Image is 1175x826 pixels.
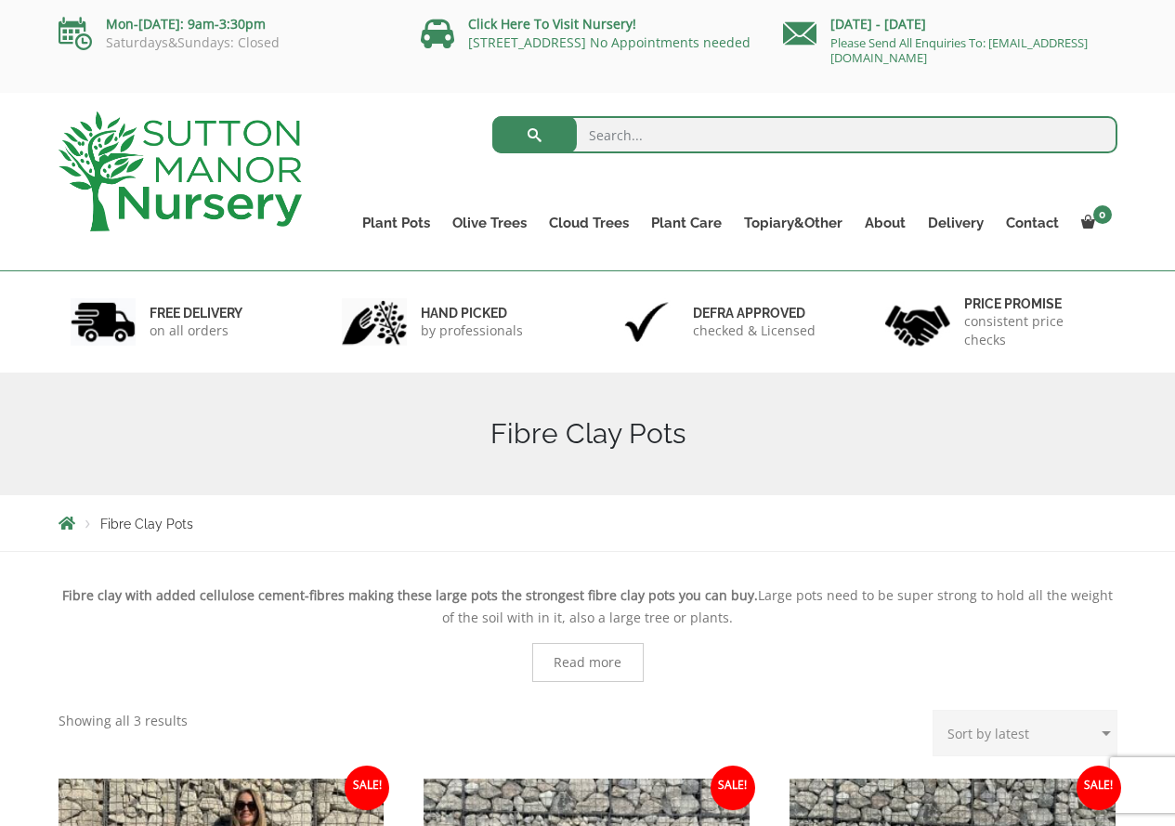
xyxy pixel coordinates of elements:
p: checked & Licensed [693,321,816,340]
a: Plant Care [640,210,733,236]
a: Topiary&Other [733,210,854,236]
a: [STREET_ADDRESS] No Appointments needed [468,33,751,51]
img: 4.jpg [885,294,950,350]
a: 0 [1070,210,1117,236]
strong: Fibre clay with added cellulose cement-fibres making these large pots the strongest fibre clay po... [62,586,758,604]
span: Sale! [345,766,389,810]
nav: Breadcrumbs [59,516,1117,531]
input: Search... [492,116,1117,153]
span: Read more [554,656,621,669]
h6: FREE DELIVERY [150,305,242,321]
h6: Price promise [964,295,1105,312]
span: Fibre Clay Pots [100,517,193,531]
img: 2.jpg [342,298,407,346]
img: 1.jpg [71,298,136,346]
img: 3.jpg [614,298,679,346]
select: Shop order [933,710,1117,756]
h1: Fibre Clay Pots [59,417,1117,451]
a: Contact [995,210,1070,236]
p: Saturdays&Sundays: Closed [59,35,393,50]
span: Sale! [711,766,755,810]
p: consistent price checks [964,312,1105,349]
span: 0 [1093,205,1112,224]
a: Delivery [917,210,995,236]
p: Large pots need to be super strong to hold all the weight of the soil with in it, also a large tr... [59,584,1117,629]
p: on all orders [150,321,242,340]
a: Click Here To Visit Nursery! [468,15,636,33]
a: Cloud Trees [538,210,640,236]
h6: hand picked [421,305,523,321]
a: Olive Trees [441,210,538,236]
img: logo [59,111,302,231]
p: [DATE] - [DATE] [783,13,1117,35]
h6: Defra approved [693,305,816,321]
p: by professionals [421,321,523,340]
a: Plant Pots [351,210,441,236]
span: Sale! [1077,766,1121,810]
p: Mon-[DATE]: 9am-3:30pm [59,13,393,35]
p: Showing all 3 results [59,710,188,732]
a: Please Send All Enquiries To: [EMAIL_ADDRESS][DOMAIN_NAME] [830,34,1088,66]
a: About [854,210,917,236]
